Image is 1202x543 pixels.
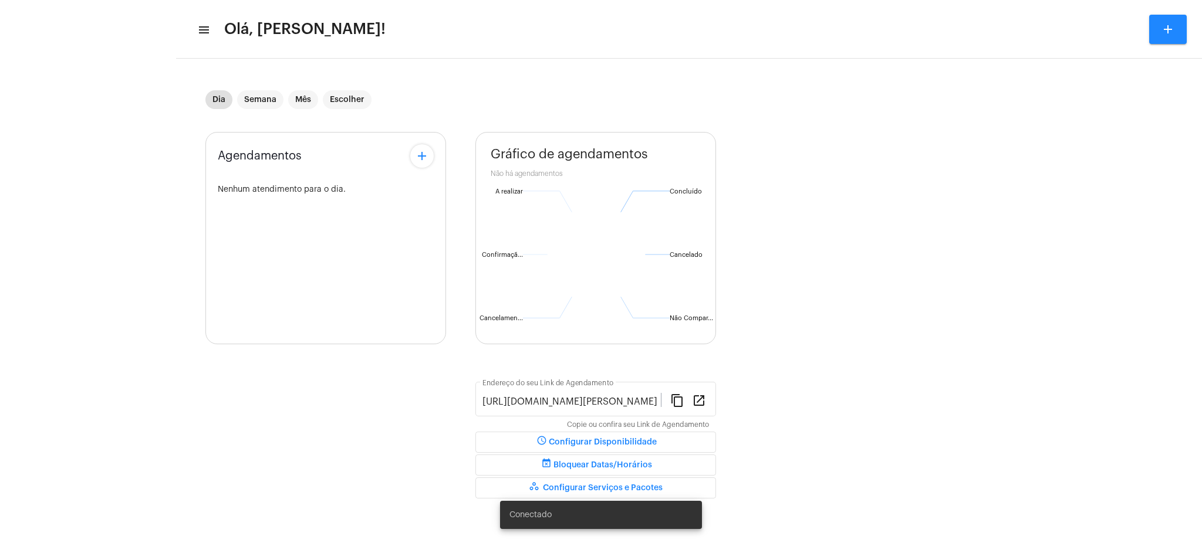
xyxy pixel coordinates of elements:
mat-icon: event_busy [539,458,553,472]
text: Confirmaçã... [482,252,523,259]
text: Cancelado [670,252,703,258]
span: Bloquear Datas/Horários [539,461,652,469]
button: Configurar Serviços e Pacotes [475,477,716,498]
mat-icon: workspaces_outlined [529,481,543,495]
text: Não Compar... [670,315,713,321]
button: Bloquear Datas/Horários [475,454,716,476]
mat-chip: Escolher [323,90,372,109]
span: Configurar Serviços e Pacotes [529,484,663,492]
mat-hint: Copie ou confira seu Link de Agendamento [567,421,709,429]
mat-chip: Mês [288,90,318,109]
mat-chip: Dia [205,90,232,109]
mat-icon: schedule [535,435,549,449]
span: Configurar Disponibilidade [535,438,657,446]
text: Cancelamen... [480,315,523,321]
input: Link [482,396,661,407]
span: Agendamentos [218,150,302,162]
text: Concluído [670,188,702,195]
span: Olá, [PERSON_NAME]! [224,20,386,39]
text: A realizar [495,188,523,195]
button: Configurar Disponibilidade [475,432,716,453]
mat-icon: open_in_new [692,393,706,407]
mat-chip: Semana [237,90,283,109]
div: Nenhum atendimento para o dia. [218,185,434,194]
mat-icon: add [1161,22,1175,36]
mat-icon: add [415,149,429,163]
mat-icon: content_copy [670,393,684,407]
span: Gráfico de agendamentos [491,147,648,161]
span: Conectado [509,509,552,521]
mat-icon: sidenav icon [197,23,209,37]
